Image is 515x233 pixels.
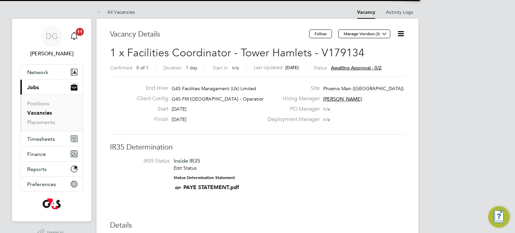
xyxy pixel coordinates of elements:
button: Engage Resource Center [488,206,510,228]
span: Reports [27,166,47,172]
a: Vacancies [27,110,52,116]
span: DG [46,32,58,41]
a: All Vacancies [97,9,135,15]
button: Preferences [20,177,83,191]
span: G4S FM [GEOGRAPHIC_DATA] - Operational [172,96,268,102]
label: Status [314,65,327,71]
label: Finish [131,116,168,123]
button: Network [20,65,83,79]
span: Preferences [27,181,56,187]
label: End Hirer [131,85,168,92]
h3: Details [110,221,405,230]
a: Activity Logs [386,9,413,15]
span: Jobs [27,84,39,91]
nav: Main navigation [12,19,91,221]
label: Start [131,106,168,113]
span: [PERSON_NAME] [323,96,362,102]
button: Jobs [20,80,83,95]
button: Timesheets [20,131,83,146]
span: Danny Glass [20,50,83,58]
span: [DATE] [285,65,299,70]
label: Duration [164,65,182,71]
label: IR35 Status [117,158,170,165]
span: [DATE] [172,106,186,112]
span: Awaiting approval - 0/2 [331,65,382,71]
label: Client Config [131,95,168,102]
h3: IR35 Determination [110,142,405,152]
span: Inside IR35 [174,158,200,164]
label: PO Manager [264,106,320,113]
a: 11 [67,25,81,47]
a: PAYE STATEMENT.pdf [183,184,239,190]
span: 1 x Facilities Coordinator - Tower Hamlets - V179134 [110,46,364,59]
span: [DATE] [172,116,186,122]
span: Finance [27,151,46,157]
button: Manage Vendors (3) [338,30,390,38]
label: Deployment Manager [264,116,320,123]
span: 11 [76,28,84,36]
button: Finance [20,147,83,161]
span: n/a [323,116,330,122]
a: Edit Status [174,165,196,171]
label: Last Updated [254,64,283,70]
label: Site [264,85,320,92]
a: DG[PERSON_NAME] [20,25,83,58]
span: Network [27,69,48,75]
strong: Status Determination Statement [174,175,235,180]
span: Phoenix Main ([GEOGRAPHIC_DATA]) [323,85,404,92]
label: Hiring Manager [264,95,320,102]
span: n/a [323,106,330,112]
span: Timesheets [27,136,55,142]
a: Vacancy [357,9,375,15]
label: Start In [213,65,228,71]
span: G4S Facilities Management (Uk) Limited [172,85,256,92]
h3: Vacancy Details [110,30,309,39]
div: Jobs [20,95,83,131]
a: Placements [27,119,55,125]
img: g4s-logo-retina.png [43,198,61,209]
button: Reports [20,162,83,176]
a: Go to home page [20,198,83,209]
span: n/a [232,65,239,71]
label: Confirmed [110,65,132,71]
button: Follow [309,30,332,38]
span: 1 day [186,65,197,71]
a: Positions [27,100,49,107]
span: 0 of 1 [136,65,149,71]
